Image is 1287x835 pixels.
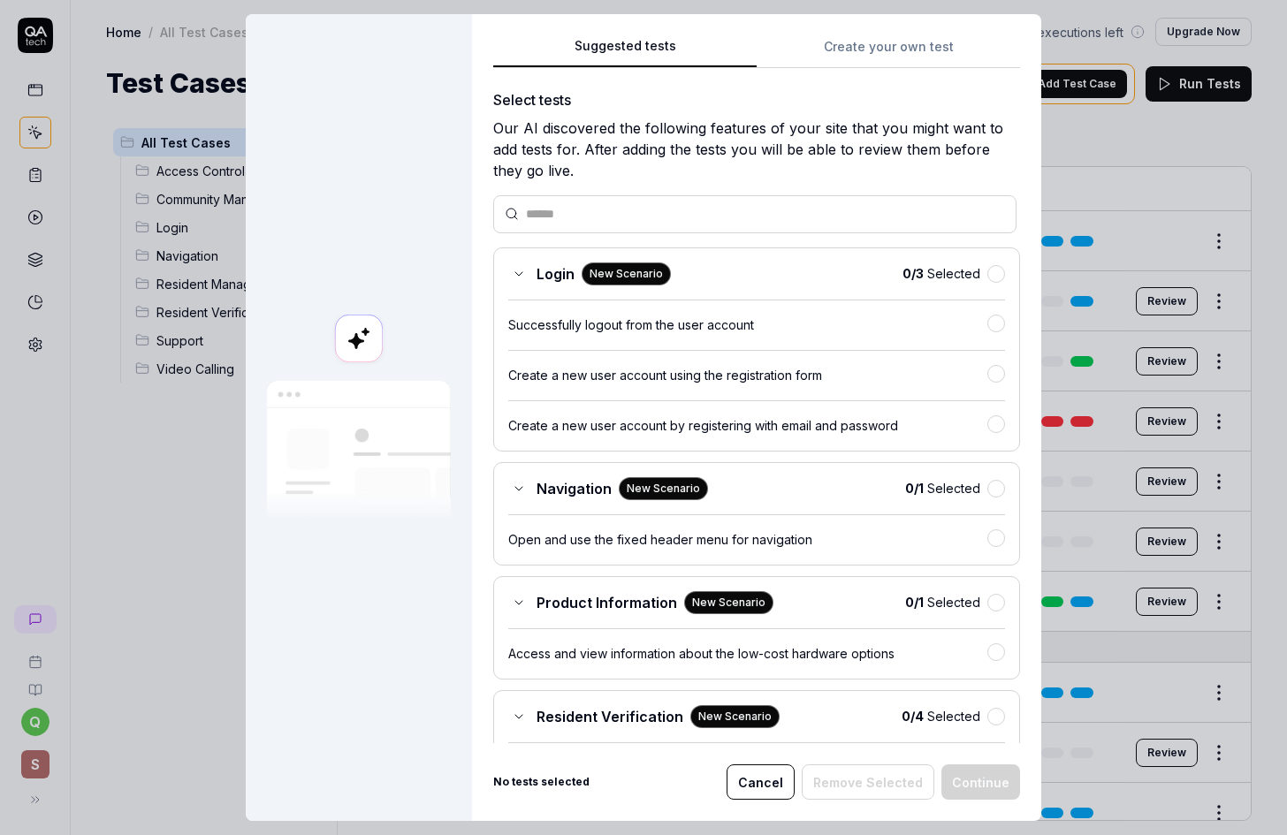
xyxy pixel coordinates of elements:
[508,416,987,435] div: Create a new user account by registering with email and password
[493,36,757,68] button: Suggested tests
[727,764,795,800] button: Cancel
[267,381,451,521] img: Our AI scans your site and suggests things to test
[537,263,575,285] span: Login
[619,477,708,500] div: New Scenario
[802,764,934,800] button: Remove Selected
[508,644,987,663] div: Access and view information about the low-cost hardware options
[905,481,924,496] b: 0 / 1
[757,36,1020,68] button: Create your own test
[493,118,1020,181] div: Our AI discovered the following features of your site that you might want to add tests for. After...
[537,592,677,613] span: Product Information
[582,262,671,285] div: New Scenario
[493,89,1020,110] div: Select tests
[508,530,987,549] div: Open and use the fixed header menu for navigation
[905,595,924,610] b: 0 / 1
[690,705,780,728] div: New Scenario
[905,593,980,611] span: Selected
[508,366,987,384] div: Create a new user account using the registration form
[537,706,683,727] span: Resident Verification
[902,264,980,283] span: Selected
[902,707,980,725] span: Selected
[684,591,773,614] div: New Scenario
[493,774,590,790] b: No tests selected
[537,478,612,499] span: Navigation
[902,266,924,281] b: 0 / 3
[902,709,924,724] b: 0 / 4
[905,479,980,497] span: Selected
[941,764,1020,800] button: Continue
[508,315,987,334] div: Successfully logout from the user account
